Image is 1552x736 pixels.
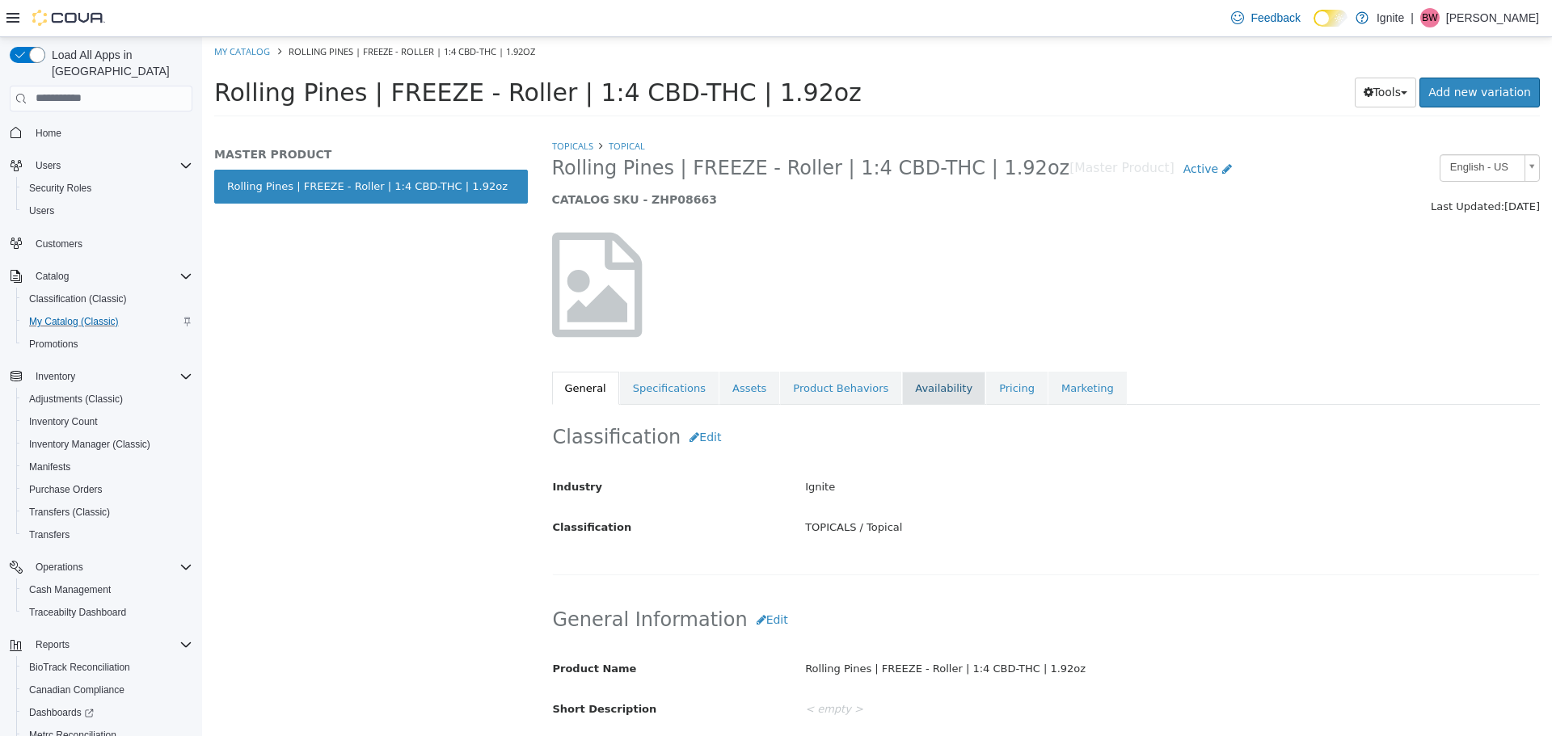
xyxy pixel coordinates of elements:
[29,438,150,451] span: Inventory Manager (Classic)
[350,119,868,144] span: Rolling Pines | FREEZE - Roller | 1:4 CBD-THC | 1.92oz
[23,658,137,677] a: BioTrack Reconciliation
[23,312,192,331] span: My Catalog (Classic)
[16,388,199,410] button: Adjustments (Classic)
[29,557,90,577] button: Operations
[29,506,110,519] span: Transfers (Classic)
[23,201,61,221] a: Users
[3,265,199,288] button: Catalog
[3,232,199,255] button: Customers
[23,703,192,722] span: Dashboards
[1422,8,1437,27] span: BW
[23,580,192,599] span: Cash Management
[29,315,119,328] span: My Catalog (Classic)
[418,334,517,368] a: Specifications
[351,385,1338,415] h2: Classification
[29,123,192,143] span: Home
[351,484,430,496] span: Classification
[29,338,78,351] span: Promotions
[846,334,925,368] a: Marketing
[23,457,192,477] span: Manifests
[1238,118,1316,143] span: English - US
[16,333,199,355] button: Promotions
[29,461,70,473] span: Manifests
[3,121,199,145] button: Home
[36,127,61,140] span: Home
[29,267,75,286] button: Catalog
[29,635,192,654] span: Reports
[351,666,455,678] span: Short Description
[32,10,105,26] img: Cova
[29,267,192,286] span: Catalog
[1420,8,1440,27] div: Betty Wilson
[16,578,199,601] button: Cash Management
[23,289,133,309] a: Classification (Classic)
[16,456,199,478] button: Manifests
[23,603,133,622] a: Traceabilty Dashboard
[86,8,333,20] span: Rolling Pines | FREEZE - Roller | 1:4 CBD-THC | 1.92oz
[16,177,199,200] button: Security Roles
[23,658,192,677] span: BioTrack Reconciliation
[29,661,130,674] span: BioTrack Reconciliation
[1217,40,1338,70] a: Add new variation
[1225,2,1306,34] a: Feedback
[351,625,435,637] span: Product Name
[12,41,660,69] span: Rolling Pines | FREEZE - Roller | 1:4 CBD-THC | 1.92oz
[784,334,846,368] a: Pricing
[351,568,1338,598] h2: General Information
[29,683,124,696] span: Canadian Compliance
[23,480,109,499] a: Purchase Orders
[591,658,1349,687] div: < empty >
[16,288,199,310] button: Classification (Classic)
[29,234,89,254] a: Customers
[16,310,199,333] button: My Catalog (Classic)
[29,528,70,541] span: Transfers
[36,370,75,383] span: Inventory
[23,412,192,431] span: Inventory Count
[36,159,61,172] span: Users
[16,656,199,679] button: BioTrack Reconciliation
[546,568,595,598] button: Edit
[23,703,100,722] a: Dashboards
[23,412,104,431] a: Inventory Count
[36,638,70,651] span: Reports
[23,680,192,700] span: Canadian Compliance
[23,503,192,522] span: Transfers (Classic)
[23,389,192,409] span: Adjustments (Classic)
[350,103,391,115] a: TOPICALS
[16,701,199,724] a: Dashboards
[3,633,199,656] button: Reports
[350,334,417,368] a: General
[407,103,443,115] a: Topical
[23,334,85,354] a: Promotions
[29,557,192,577] span: Operations
[45,47,192,79] span: Load All Apps in [GEOGRAPHIC_DATA]
[1229,163,1302,175] span: Last Updated:
[591,436,1349,465] div: Ignite
[23,680,131,700] a: Canadian Compliance
[29,393,123,406] span: Adjustments (Classic)
[12,110,326,124] h5: MASTER PRODUCT
[351,444,401,456] span: Industry
[1153,40,1215,70] button: Tools
[3,365,199,388] button: Inventory
[1314,10,1347,27] input: Dark Mode
[23,389,129,409] a: Adjustments (Classic)
[12,132,326,166] a: Rolling Pines | FREEZE - Roller | 1:4 CBD-THC | 1.92oz
[16,679,199,701] button: Canadian Compliance
[867,125,972,138] small: [Master Product]
[29,583,111,596] span: Cash Management
[16,200,199,222] button: Users
[23,603,192,622] span: Traceabilty Dashboard
[23,435,192,454] span: Inventory Manager (Classic)
[578,334,699,368] a: Product Behaviors
[16,601,199,624] button: Traceabilty Dashboard
[36,561,83,574] span: Operations
[23,525,76,545] a: Transfers
[36,238,82,250] span: Customers
[29,156,67,175] button: Users
[3,556,199,578] button: Operations
[981,125,1016,138] span: Active
[23,179,192,198] span: Security Roles
[1446,8,1539,27] p: [PERSON_NAME]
